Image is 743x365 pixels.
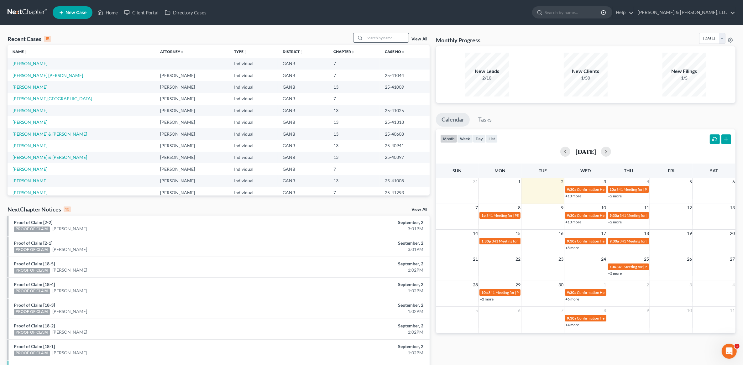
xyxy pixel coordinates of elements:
[278,81,328,93] td: GANB
[328,81,380,93] td: 13
[52,308,87,315] a: [PERSON_NAME]
[610,264,616,269] span: 10a
[617,187,706,192] span: 341 Meeting for [PERSON_NAME] & [PERSON_NAME]
[229,152,278,163] td: Individual
[13,154,87,160] a: [PERSON_NAME] & [PERSON_NAME]
[668,168,675,173] span: Fri
[545,7,602,18] input: Search by name...
[278,93,328,105] td: GANB
[646,307,650,314] span: 9
[14,302,55,308] a: Proof of Claim [18-3]
[52,246,87,253] a: [PERSON_NAME]
[515,255,521,263] span: 22
[278,70,328,81] td: GANB
[492,239,548,243] span: 341 Meeting for [PERSON_NAME]
[565,194,581,198] a: +10 more
[278,140,328,151] td: GANB
[291,219,423,226] div: September, 2
[8,35,51,43] div: Recent Cases
[278,152,328,163] td: GANB
[160,49,184,54] a: Attorneyunfold_more
[662,68,706,75] div: New Filings
[643,255,650,263] span: 25
[13,131,87,137] a: [PERSON_NAME] & [PERSON_NAME]
[620,213,676,218] span: 341 Meeting for [PERSON_NAME]
[13,190,47,195] a: [PERSON_NAME]
[613,7,634,18] a: Help
[565,322,579,327] a: +4 more
[567,316,576,321] span: 9:30a
[52,350,87,356] a: [PERSON_NAME]
[229,128,278,140] td: Individual
[229,81,278,93] td: Individual
[729,307,735,314] span: 11
[14,344,55,349] a: Proof of Claim [18-1]
[567,290,576,295] span: 9:30a
[291,323,423,329] div: September, 2
[155,140,229,151] td: [PERSON_NAME]
[411,37,427,41] a: View All
[278,128,328,140] td: GANB
[662,75,706,81] div: 1/5
[558,255,564,263] span: 23
[243,50,247,54] i: unfold_more
[601,255,607,263] span: 24
[646,178,650,185] span: 4
[278,187,328,198] td: GANB
[328,175,380,187] td: 13
[729,255,735,263] span: 27
[333,49,355,54] a: Chapterunfold_more
[300,50,303,54] i: unfold_more
[14,282,55,287] a: Proof of Claim [18-4]
[436,36,480,44] h3: Monthly Progress
[567,213,576,218] span: 9:30a
[411,207,427,212] a: View All
[564,75,608,81] div: 1/50
[14,220,52,225] a: Proof of Claim [2-2]
[13,49,28,54] a: Nameunfold_more
[472,178,479,185] span: 31
[577,213,649,218] span: Confirmation Hearing for [PERSON_NAME]
[328,140,380,151] td: 13
[52,288,87,294] a: [PERSON_NAME]
[608,194,622,198] a: +2 more
[278,105,328,116] td: GANB
[401,50,405,54] i: unfold_more
[380,175,429,187] td: 25-41008
[577,239,661,243] span: Confirmation Hearing for [PERSON_NAME][DATE]
[351,50,355,54] i: unfold_more
[565,220,581,224] a: +10 more
[481,213,486,218] span: 1p
[689,281,693,289] span: 3
[729,230,735,237] span: 20
[558,230,564,237] span: 16
[473,134,486,143] button: day
[577,187,649,192] span: Confirmation Hearing for [PERSON_NAME]
[515,281,521,289] span: 29
[24,50,28,54] i: unfold_more
[155,70,229,81] td: [PERSON_NAME]
[481,290,488,295] span: 10a
[486,134,498,143] button: list
[608,220,622,224] a: +2 more
[453,168,462,173] span: Sun
[380,128,429,140] td: 25-40608
[634,7,735,18] a: [PERSON_NAME] & [PERSON_NAME], LLC
[13,96,92,101] a: [PERSON_NAME][GEOGRAPHIC_DATA]
[155,93,229,105] td: [PERSON_NAME]
[291,350,423,356] div: 1:02PM
[380,105,429,116] td: 25-41025
[14,268,50,274] div: PROOF OF CLAIM
[689,178,693,185] span: 5
[380,81,429,93] td: 25-41009
[278,58,328,69] td: GANB
[52,226,87,232] a: [PERSON_NAME]
[646,281,650,289] span: 2
[440,134,457,143] button: month
[229,163,278,175] td: Individual
[328,70,380,81] td: 7
[328,187,380,198] td: 7
[229,93,278,105] td: Individual
[486,213,543,218] span: 341 Meeting for [PERSON_NAME]
[283,49,303,54] a: Districtunfold_more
